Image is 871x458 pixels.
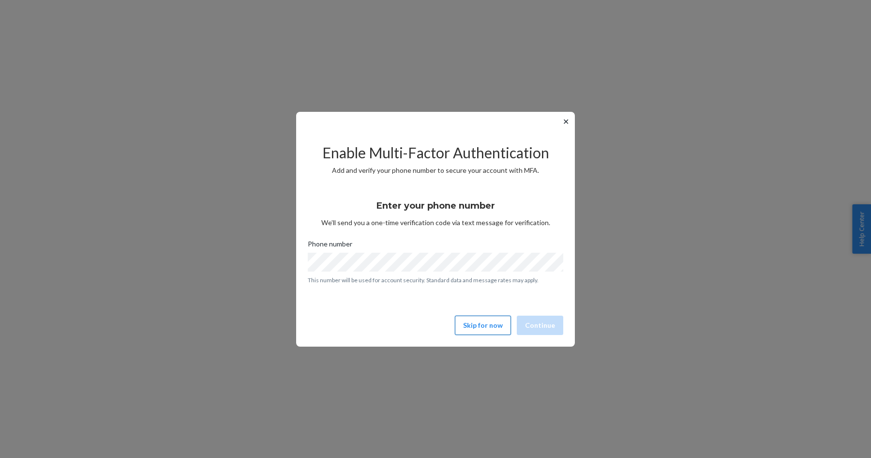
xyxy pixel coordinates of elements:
p: Add and verify your phone number to secure your account with MFA. [308,166,563,175]
button: Skip for now [455,316,511,335]
button: ✕ [561,116,571,127]
h2: Enable Multi-Factor Authentication [308,145,563,161]
h3: Enter your phone number [376,199,495,212]
p: This number will be used for account security. Standard data and message rates may apply. [308,276,563,284]
button: Continue [517,316,563,335]
div: We’ll send you a one-time verification code via text message for verification. [308,192,563,228]
span: Phone number [308,239,352,253]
